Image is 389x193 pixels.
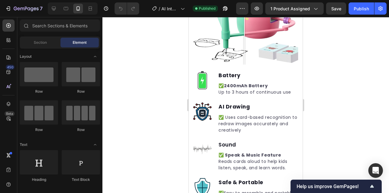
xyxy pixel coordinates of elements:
span: Text [20,142,27,147]
p: 7 [40,5,43,12]
div: Text Block [62,177,100,182]
button: Publish [349,2,374,15]
div: Row [20,89,58,94]
span: Save [331,6,341,11]
iframe: Design area [189,17,303,193]
span: Section [34,40,47,45]
div: Undo/Redo [115,2,139,15]
span: 1 product assigned [270,5,310,12]
button: 7 [2,2,45,15]
div: Row [62,89,100,94]
button: 1 product assigned [265,2,324,15]
div: Row [20,127,58,133]
div: 450 [6,65,15,70]
span: Layout [20,54,32,59]
button: Show survey - Help us improve GemPages! [297,183,376,190]
span: Published [199,6,215,11]
div: Row [62,127,100,133]
img: 495611768014373769-d4553f9c-1354-4975-ab50-2180f54a6ce8.svg [5,161,23,179]
span: / [159,5,160,12]
div: Publish [354,5,369,12]
span: AI Intelligent Drawing Robot [161,5,178,12]
span: Help us improve GemPages! [297,184,368,189]
div: Beta [5,111,15,116]
span: Toggle open [90,140,100,150]
span: Toggle open [90,52,100,61]
span: Element [73,40,87,45]
div: Open Intercom Messenger [368,163,383,178]
strong: Safe & Portable [30,162,74,169]
input: Search Sections & Elements [20,19,100,32]
strong: ✅ [30,173,35,179]
div: Heading [20,177,58,182]
button: Save [326,2,346,15]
